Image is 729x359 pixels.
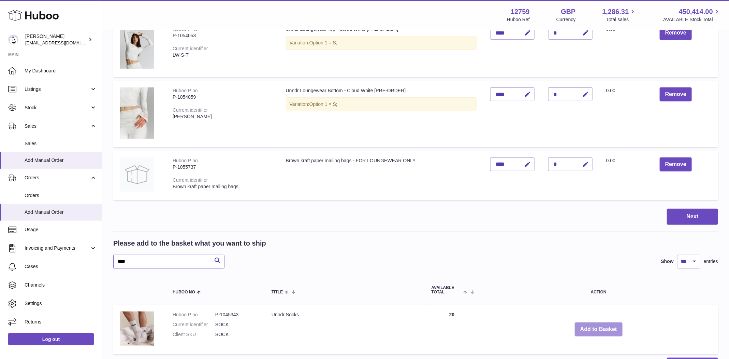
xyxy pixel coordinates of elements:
[173,113,272,120] div: [PERSON_NAME]
[279,151,483,200] td: Brown kraft paper mailing bags - FOR LOUNGEWEAR ONLY
[575,322,623,336] button: Add to Basket
[8,34,18,45] img: sofiapanwar@unndr.com
[309,101,337,107] span: Option 1 = S;
[265,305,425,354] td: Unndr Socks
[173,52,272,58] div: LW-S-T
[25,192,97,199] span: Orders
[215,321,258,328] dd: SOCK
[25,300,97,307] span: Settings
[173,321,215,328] dt: Current identifier
[120,26,154,69] img: Unndr Loungewear Top - Cloud White [PRE-ORDER]
[120,87,154,139] img: Unndr Loungewear Bottom - Cloud White [PRE-ORDER]
[507,16,530,23] div: Huboo Ref
[25,209,97,216] span: Add Manual Order
[25,40,100,45] span: [EMAIL_ADDRESS][DOMAIN_NAME]
[663,7,721,23] a: 450,414.00 AVAILABLE Stock Total
[25,157,97,164] span: Add Manual Order
[286,36,477,50] div: Variation:
[173,158,198,163] div: Huboo P no
[25,175,90,181] span: Orders
[556,16,576,23] div: Currency
[309,40,337,45] span: Option 1 = S;
[660,157,692,171] button: Remove
[173,46,208,51] div: Current identifier
[661,258,674,265] label: Show
[279,19,483,77] td: Unndr Loungewear Top - Cloud White [PRE-ORDER]
[606,88,615,93] span: 0.00
[173,164,272,170] div: P-1055737
[425,305,479,354] td: 20
[660,87,692,101] button: Remove
[511,7,530,16] strong: 12759
[704,258,718,265] span: entries
[286,97,477,111] div: Variation:
[25,245,90,251] span: Invoicing and Payments
[25,263,97,270] span: Cases
[215,331,258,338] dd: SOCK
[8,333,94,345] a: Log out
[25,282,97,288] span: Channels
[173,183,272,190] div: Brown kraft paper mailing bags
[606,16,637,23] span: Total sales
[173,290,195,294] span: Huboo no
[120,157,154,192] img: Brown kraft paper mailing bags - FOR LOUNGEWEAR ONLY
[113,239,266,248] h2: Please add to the basket what you want to ship
[25,33,87,46] div: [PERSON_NAME]
[173,94,272,100] div: P-1054059
[215,312,258,318] dd: P-1045343
[663,16,721,23] span: AVAILABLE Stock Total
[173,331,215,338] dt: Client SKU
[25,86,90,93] span: Listings
[667,209,718,225] button: Next
[660,26,692,40] button: Remove
[279,81,483,147] td: Unndr Loungewear Bottom - Cloud White [PRE-ORDER]
[432,286,462,294] span: AVAILABLE Total
[25,105,90,111] span: Stock
[25,319,97,325] span: Returns
[173,312,215,318] dt: Huboo P no
[25,140,97,147] span: Sales
[479,279,718,301] th: Action
[173,107,208,113] div: Current identifier
[120,312,154,346] img: Unndr Socks
[272,290,283,294] span: Title
[602,7,629,16] span: 1,286.31
[25,68,97,74] span: My Dashboard
[561,7,575,16] strong: GBP
[602,7,637,23] a: 1,286.31 Total sales
[25,123,90,129] span: Sales
[679,7,713,16] span: 450,414.00
[173,32,272,39] div: P-1054053
[173,88,198,93] div: Huboo P no
[25,226,97,233] span: Usage
[606,158,615,163] span: 0.00
[173,177,208,183] div: Current identifier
